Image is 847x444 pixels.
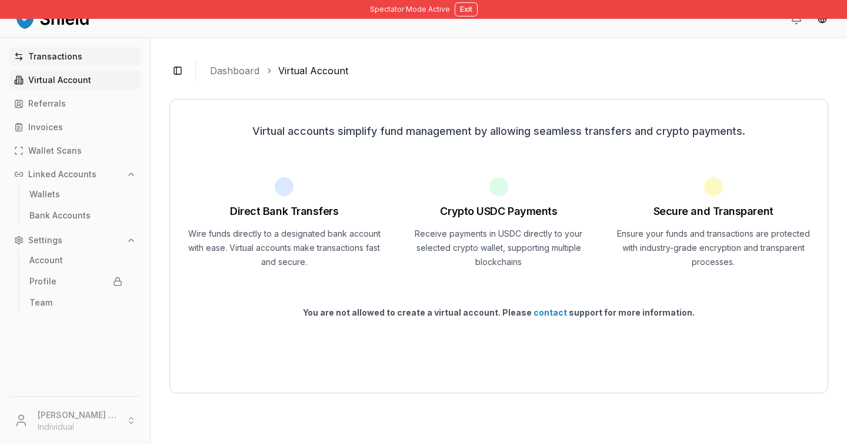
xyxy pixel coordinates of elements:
h1: Direct Bank Transfers [230,203,339,220]
p: Settings [28,236,62,244]
a: contact [533,307,567,317]
nav: breadcrumb [210,64,819,78]
h1: Secure and Transparent [653,203,773,220]
p: Team [29,299,52,307]
p: Virtual accounts simplify fund management by allowing seamless transfers and crypto payments. [184,123,813,140]
p: Ensure your funds and transactions are protected with industry-grade encryption and transparent p... [613,227,813,269]
a: Account [25,251,127,270]
a: Virtual Account [278,64,348,78]
span: You are not allowed to create a virtual account. Please [303,307,533,317]
p: Wire funds directly to a designated bank account with ease. Virtual accounts make transactions fa... [184,227,385,269]
p: Bank Accounts [29,211,91,220]
a: Profile [25,272,127,291]
p: Referrals [28,100,66,108]
p: Invoices [28,123,63,131]
span: support for more information. [567,307,695,317]
button: Settings [9,231,141,250]
a: Dashboard [210,64,259,78]
p: Account [29,256,63,264]
p: Transactions [28,52,82,61]
a: Bank Accounts [25,206,127,225]
p: Receive payments in USDC directly to your selected crypto wallet, supporting multiple blockchains [399,227,599,269]
p: Profile [29,277,56,286]
button: Linked Accounts [9,165,141,184]
button: Exit [455,2,478,16]
p: Linked Accounts [28,170,96,178]
p: Wallet Scans [28,147,82,155]
a: Transactions [9,47,141,66]
p: Wallets [29,190,60,198]
p: Virtual Account [28,76,91,84]
a: Team [25,293,127,312]
span: Spectator Mode Active [370,5,450,14]
a: Wallets [25,185,127,204]
a: Virtual Account [9,71,141,90]
a: Referrals [9,94,141,113]
h1: Crypto USDC Payments [440,203,557,220]
a: Invoices [9,118,141,137]
a: Wallet Scans [9,141,141,160]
